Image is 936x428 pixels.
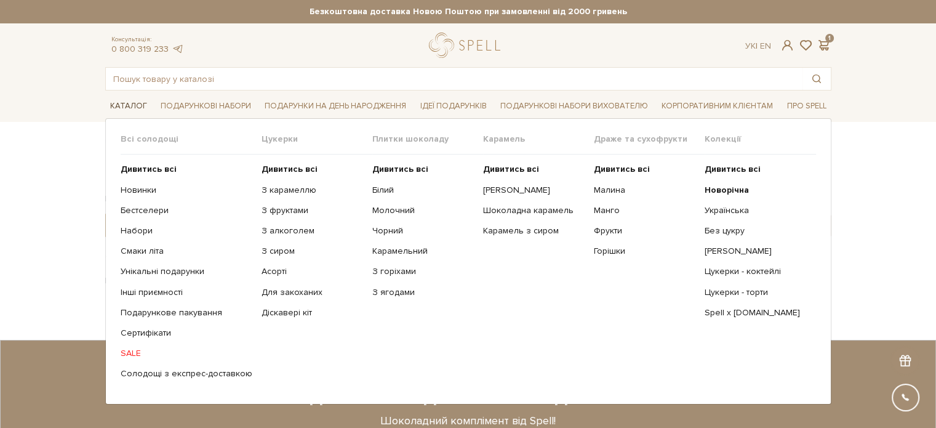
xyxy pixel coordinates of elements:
a: [PERSON_NAME] [705,246,806,257]
a: З сиром [262,246,363,257]
a: Карамель з сиром [483,225,585,236]
a: Набори [121,225,252,236]
b: Дивитись всі [705,164,761,174]
span: Цукерки [262,134,372,145]
a: Білий [372,185,474,196]
a: Новорічна [705,185,806,196]
a: Цукерки - коктейлі [705,266,806,277]
a: 0 800 319 233 [111,44,169,54]
a: Молочний [372,205,474,216]
a: Дивитись всі [483,164,585,175]
input: Пошук товару у каталозі [106,68,802,90]
a: Манго [594,205,695,216]
a: Чорний [372,225,474,236]
span: Консультація: [111,36,184,44]
a: Для закоханих [262,287,363,298]
a: telegram [172,44,184,54]
a: Подарункове пакування [121,307,252,318]
a: Унікальні подарунки [121,266,252,277]
a: Корпоративним клієнтам [657,95,778,116]
a: Spell x [DOMAIN_NAME] [705,307,806,318]
a: Подарункові набори [156,97,256,116]
a: Асорті [262,266,363,277]
a: Малина [594,185,695,196]
a: З алкоголем [262,225,363,236]
a: Дивитись всі [121,164,252,175]
b: Дивитись всі [372,164,428,174]
a: З горіхами [372,266,474,277]
b: Дивитись всі [483,164,539,174]
a: Дивитись всі [705,164,806,175]
a: З ягодами [372,287,474,298]
span: Плитки шоколаду [372,134,483,145]
div: Каталог [105,118,831,404]
button: Пошук товару у каталозі [802,68,831,90]
a: Дивитись всі [262,164,363,175]
a: Цукерки - торти [705,287,806,298]
a: Інші приємності [121,287,252,298]
a: Новинки [121,185,252,196]
a: Подарунки на День народження [260,97,411,116]
strong: Безкоштовна доставка Новою Поштою при замовленні від 2000 гривень [105,6,831,17]
a: Подарункові набори вихователю [495,95,653,116]
a: Карамельний [372,246,474,257]
a: Каталог [105,97,152,116]
a: Діскавері кіт [262,307,363,318]
span: | [756,41,758,51]
a: En [760,41,771,51]
a: Сертифікати [121,328,252,339]
span: Всі солодощі [121,134,262,145]
a: З карамеллю [262,185,363,196]
a: Без цукру [705,225,806,236]
a: Українська [705,205,806,216]
a: Смаки літа [121,246,252,257]
a: З фруктами [262,205,363,216]
a: SALE [121,348,252,359]
b: Новорічна [705,185,749,195]
a: Фрукти [594,225,695,236]
b: Дивитись всі [121,164,177,174]
a: Горішки [594,246,695,257]
a: Шоколадна карамель [483,205,585,216]
b: Дивитись всі [594,164,650,174]
b: Дивитись всі [262,164,318,174]
a: Бестселери [121,205,252,216]
a: logo [429,33,506,58]
a: Дивитись всі [594,164,695,175]
div: Ук [745,41,771,52]
span: Карамель [483,134,594,145]
a: Ідеї подарунків [415,97,491,116]
span: Колекції [705,134,815,145]
span: Драже та сухофрукти [594,134,705,145]
a: Дивитись всі [372,164,474,175]
a: [PERSON_NAME] [483,185,585,196]
a: Солодощі з експрес-доставкою [121,368,252,379]
a: Про Spell [782,97,831,116]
